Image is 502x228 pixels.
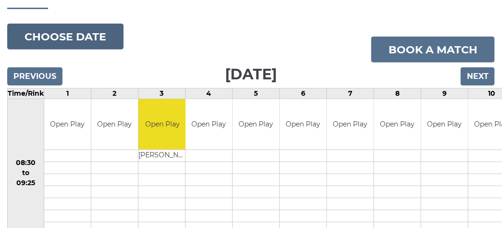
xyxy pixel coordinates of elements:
input: Previous [7,67,63,86]
td: 1 [44,89,91,99]
td: 5 [233,89,280,99]
td: 6 [280,89,327,99]
td: 7 [327,89,374,99]
td: Open Play [327,99,374,150]
td: Time/Rink [8,89,44,99]
td: 2 [91,89,138,99]
td: Open Play [186,99,232,150]
td: Open Play [374,99,421,150]
td: 8 [374,89,421,99]
td: 4 [186,89,233,99]
td: [PERSON_NAME] [138,150,187,162]
td: 9 [421,89,468,99]
td: Open Play [138,99,187,150]
td: Open Play [91,99,138,150]
button: Choose date [7,24,124,50]
td: Open Play [421,99,468,150]
td: Open Play [280,99,326,150]
td: Open Play [44,99,91,150]
td: Open Play [233,99,279,150]
input: Next [461,67,495,86]
a: Book a match [371,37,495,63]
td: 3 [138,89,186,99]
